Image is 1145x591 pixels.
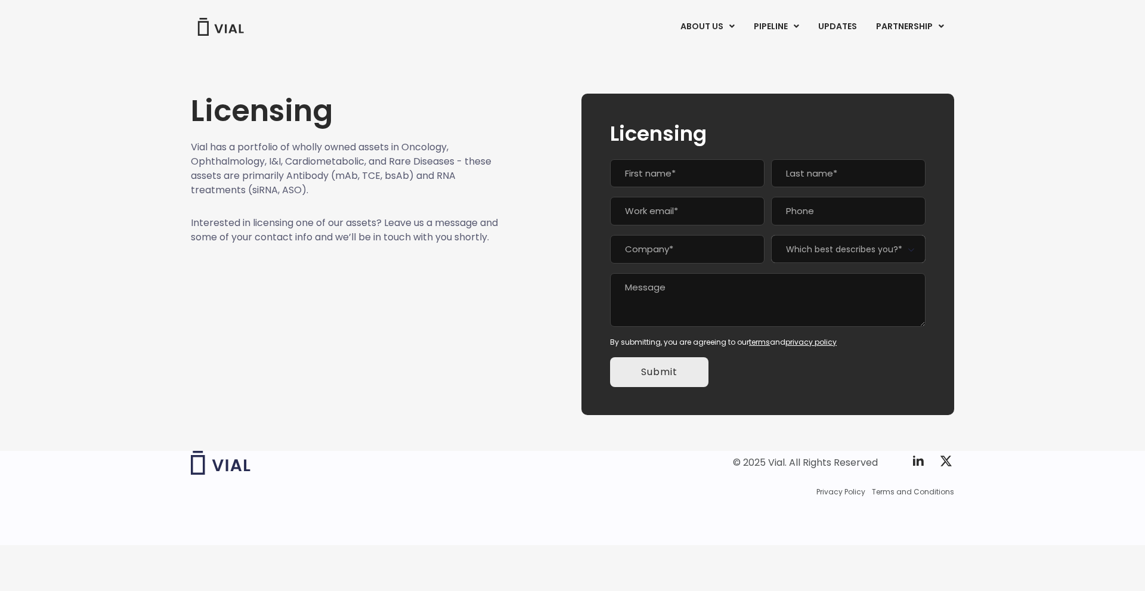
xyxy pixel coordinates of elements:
[771,235,926,263] span: Which best describes you?*
[191,94,499,128] h1: Licensing
[733,456,878,469] div: © 2025 Vial. All Rights Reserved
[191,216,499,245] p: Interested in licensing one of our assets? Leave us a message and some of your contact info and w...
[197,18,245,36] img: Vial Logo
[610,357,708,387] input: Submit
[744,17,808,37] a: PIPELINEMenu Toggle
[785,337,837,347] a: privacy policy
[867,17,954,37] a: PARTNERSHIPMenu Toggle
[191,140,499,197] p: Vial has a portfolio of wholly owned assets in Oncology, Ophthalmology, I&I, Cardiometabolic, and...
[809,17,866,37] a: UPDATES
[191,451,250,475] img: Vial logo wih "Vial" spelled out
[872,487,954,497] a: Terms and Conditions
[610,122,926,145] h2: Licensing
[610,235,765,264] input: Company*
[610,197,765,225] input: Work email*
[771,197,926,225] input: Phone
[610,337,926,348] div: By submitting, you are agreeing to our and
[771,159,926,188] input: Last name*
[749,337,770,347] a: terms
[610,159,765,188] input: First name*
[671,17,744,37] a: ABOUT USMenu Toggle
[816,487,865,497] a: Privacy Policy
